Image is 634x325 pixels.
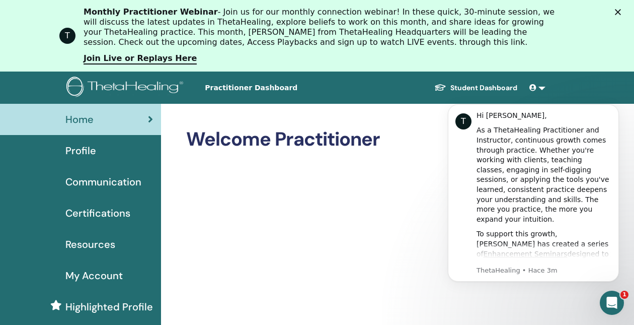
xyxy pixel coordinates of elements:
[426,79,525,97] a: Student Dashboard
[44,177,179,186] p: Message from ThetaHealing, sent Hace 3m
[600,291,624,315] iframe: Intercom live chat
[65,143,96,158] span: Profile
[44,140,179,249] div: To support this growth, [PERSON_NAME] has created a series of designed to help you refine your kn...
[615,9,625,15] div: Cerrar
[66,77,187,99] img: logo.png
[84,7,218,17] b: Monthly Practitioner Webinar
[433,89,634,298] iframe: Intercom notifications mensaje
[84,53,197,64] a: Join Live or Replays Here
[205,83,356,93] span: Practitioner Dashboard
[65,299,153,314] span: Highlighted Profile
[65,112,94,127] span: Home
[620,291,628,299] span: 1
[434,83,446,92] img: graduation-cap-white.svg
[65,174,141,189] span: Communication
[65,206,130,221] span: Certifications
[51,161,135,169] a: Enhancement Seminars
[59,28,75,44] div: Profile image for ThetaHealing
[65,268,123,283] span: My Account
[65,237,115,252] span: Resources
[186,128,546,151] h2: Welcome Practitioner
[84,7,559,47] div: - Join us for our monthly connection webinar! In these quick, 30-minute session, we will discuss ...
